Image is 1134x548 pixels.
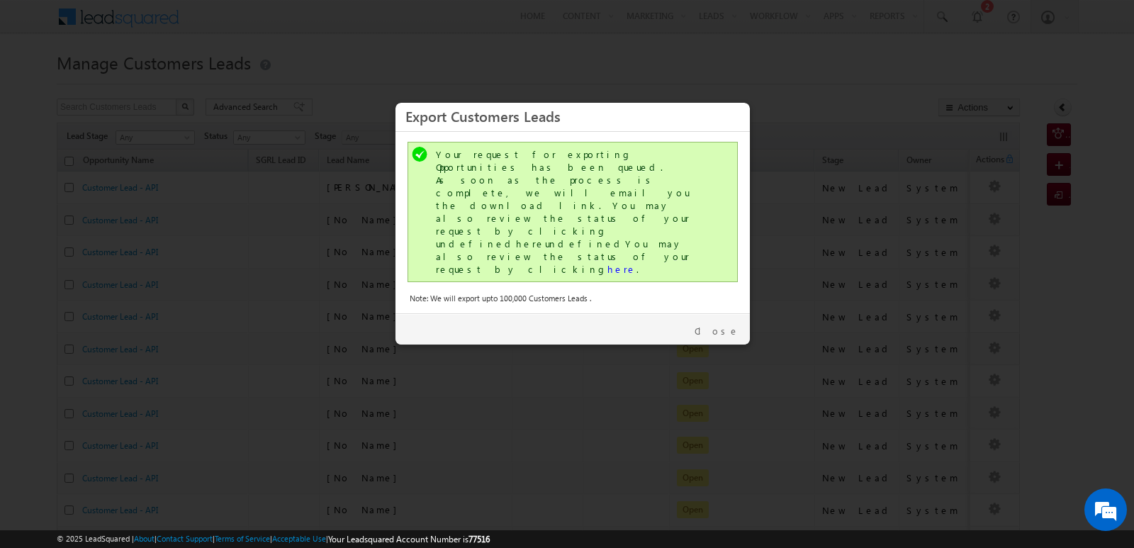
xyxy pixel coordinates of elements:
[436,148,712,276] div: Your request for exporting Opportunities has been queued. As soon as the process is complete, we ...
[215,534,270,543] a: Terms of Service
[468,534,490,544] span: 77516
[410,292,736,305] div: Note: We will export upto 100,000 Customers Leads .
[405,104,740,128] h3: Export Customers Leads
[328,534,490,544] span: Your Leadsquared Account Number is
[134,534,155,543] a: About
[57,532,490,546] span: © 2025 LeadSquared | | | | |
[272,534,326,543] a: Acceptable Use
[607,263,636,275] a: here
[695,325,739,337] a: Close
[157,534,213,543] a: Contact Support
